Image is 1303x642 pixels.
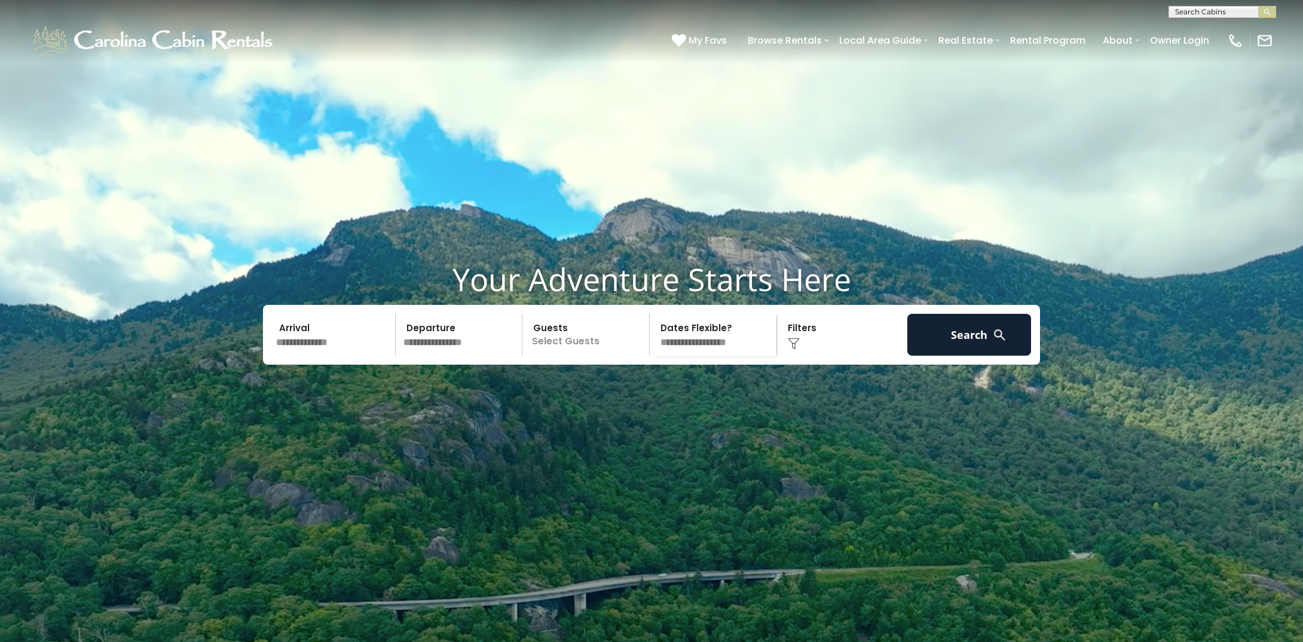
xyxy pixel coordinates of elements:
[1256,32,1273,49] img: mail-regular-white.png
[992,328,1007,343] img: search-regular-white.png
[833,30,927,51] a: Local Area Guide
[742,30,828,51] a: Browse Rentals
[907,314,1031,356] button: Search
[9,261,1294,298] h1: Your Adventure Starts Here
[788,338,800,350] img: filter--v1.png
[689,33,727,48] span: My Favs
[1227,32,1244,49] img: phone-regular-white.png
[672,33,730,48] a: My Favs
[1004,30,1091,51] a: Rental Program
[30,23,278,59] img: White-1-1-2.png
[1097,30,1139,51] a: About
[526,314,649,356] p: Select Guests
[932,30,999,51] a: Real Estate
[1144,30,1215,51] a: Owner Login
